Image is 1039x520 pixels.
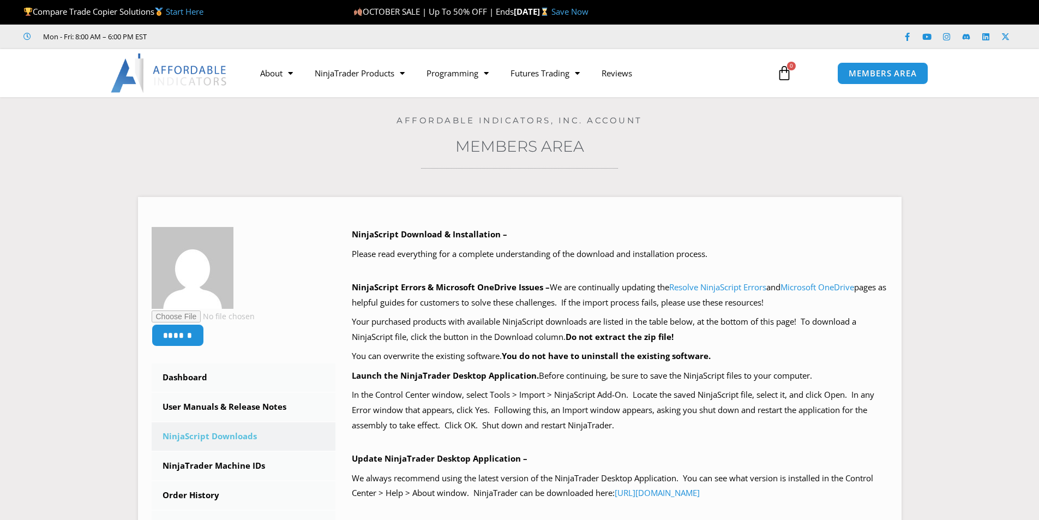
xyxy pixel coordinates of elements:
[152,481,336,510] a: Order History
[152,452,336,480] a: NinjaTrader Machine IDs
[540,8,549,16] img: ⌛
[455,137,584,156] a: Members Area
[152,422,336,451] a: NinjaScript Downloads
[514,6,551,17] strong: [DATE]
[352,282,550,292] b: NinjaScript Errors & Microsoft OneDrive Issues –
[354,8,362,16] img: 🍂
[566,331,674,342] b: Do not extract the zip file!
[591,61,643,86] a: Reviews
[849,69,917,77] span: MEMBERS AREA
[166,6,203,17] a: Start Here
[352,280,888,310] p: We are continually updating the and pages as helpful guides for customers to solve these challeng...
[155,8,163,16] img: 🥇
[304,61,416,86] a: NinjaTrader Products
[111,53,228,93] img: LogoAI | Affordable Indicators – NinjaTrader
[152,393,336,421] a: User Manuals & Release Notes
[352,247,888,262] p: Please read everything for a complete understanding of the download and installation process.
[352,229,507,240] b: NinjaScript Download & Installation –
[162,31,326,42] iframe: Customer reviews powered by Trustpilot
[500,61,591,86] a: Futures Trading
[152,363,336,392] a: Dashboard
[669,282,766,292] a: Resolve NinjaScript Errors
[780,282,854,292] a: Microsoft OneDrive
[352,314,888,345] p: Your purchased products with available NinjaScript downloads are listed in the table below, at th...
[760,57,808,89] a: 0
[352,471,888,501] p: We always recommend using the latest version of the NinjaTrader Desktop Application. You can see ...
[352,387,888,433] p: In the Control Center window, select Tools > Import > NinjaScript Add-On. Locate the saved NinjaS...
[397,115,642,125] a: Affordable Indicators, Inc. Account
[24,8,32,16] img: 🏆
[352,368,888,384] p: Before continuing, be sure to save the NinjaScript files to your computer.
[502,350,711,361] b: You do not have to uninstall the existing software.
[352,370,539,381] b: Launch the NinjaTrader Desktop Application.
[352,349,888,364] p: You can overwrite the existing software.
[152,227,233,309] img: ac2562b6d03f8cff2a18f57cc150cb38cd16f3d5e995f473daedda7e85d9b48f
[23,6,203,17] span: Compare Trade Copier Solutions
[837,62,928,85] a: MEMBERS AREA
[249,61,304,86] a: About
[416,61,500,86] a: Programming
[352,453,527,464] b: Update NinjaTrader Desktop Application –
[787,62,796,70] span: 0
[40,30,147,43] span: Mon - Fri: 8:00 AM – 6:00 PM EST
[551,6,588,17] a: Save Now
[353,6,514,17] span: OCTOBER SALE | Up To 50% OFF | Ends
[615,487,700,498] a: [URL][DOMAIN_NAME]
[249,61,764,86] nav: Menu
